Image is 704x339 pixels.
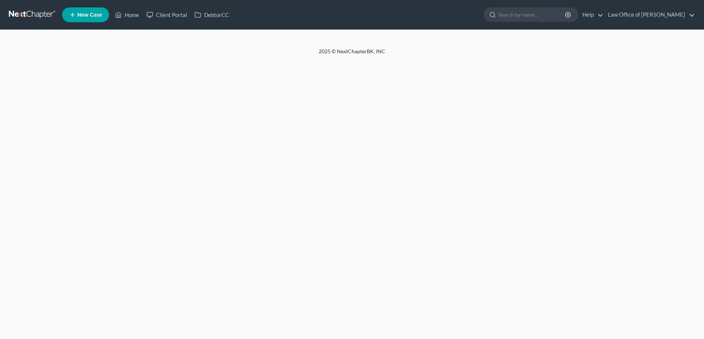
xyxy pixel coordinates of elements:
a: Help [579,8,603,21]
div: 2025 © NextChapterBK, INC [141,48,563,61]
a: Law Office of [PERSON_NAME] [604,8,695,21]
a: DebtorCC [191,8,233,21]
a: Client Portal [143,8,191,21]
span: New Case [77,12,102,18]
input: Search by name... [498,8,566,21]
a: Home [111,8,143,21]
